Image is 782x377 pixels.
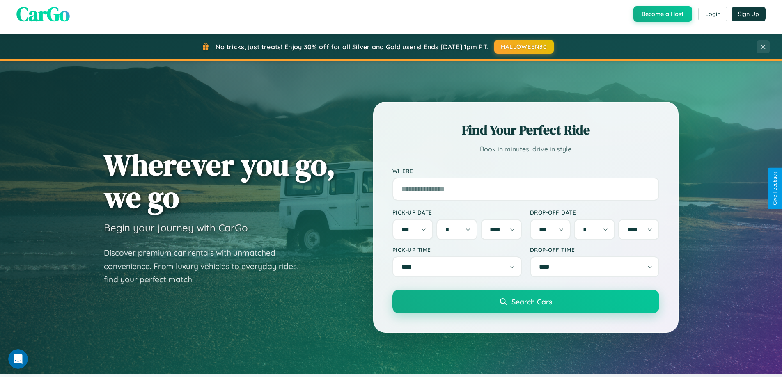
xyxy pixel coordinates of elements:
button: Search Cars [392,290,659,313]
button: Become a Host [633,6,692,22]
label: Drop-off Time [530,246,659,253]
label: Pick-up Time [392,246,522,253]
button: Sign Up [732,7,766,21]
p: Discover premium car rentals with unmatched convenience. From luxury vehicles to everyday rides, ... [104,246,309,286]
iframe: Intercom live chat [8,349,28,369]
div: Give Feedback [772,172,778,205]
span: CarGo [16,0,70,27]
button: Login [698,7,727,21]
label: Where [392,167,659,174]
span: Search Cars [511,297,552,306]
h1: Wherever you go, we go [104,149,335,213]
label: Drop-off Date [530,209,659,216]
h2: Find Your Perfect Ride [392,121,659,139]
label: Pick-up Date [392,209,522,216]
span: No tricks, just treats! Enjoy 30% off for all Silver and Gold users! Ends [DATE] 1pm PT. [216,43,488,51]
button: HALLOWEEN30 [494,40,554,54]
p: Book in minutes, drive in style [392,143,659,155]
h3: Begin your journey with CarGo [104,222,248,234]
